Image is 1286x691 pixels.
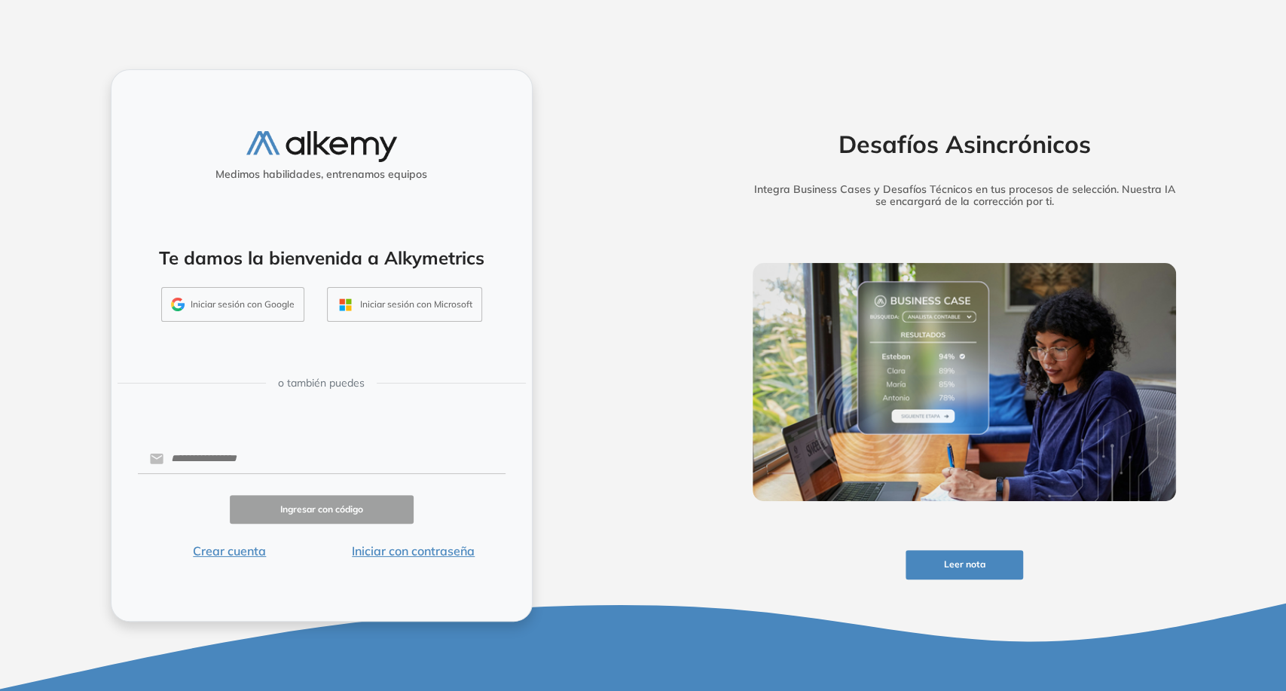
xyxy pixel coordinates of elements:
[171,298,185,311] img: GMAIL_ICON
[138,542,322,560] button: Crear cuenta
[753,263,1176,501] img: img-more-info
[327,287,482,322] button: Iniciar sesión con Microsoft
[1015,516,1286,691] iframe: Chat Widget
[131,247,512,269] h4: Te damos la bienvenida a Alkymetrics
[322,542,506,560] button: Iniciar con contraseña
[337,296,354,313] img: OUTLOOK_ICON
[729,130,1199,158] h2: Desafíos Asincrónicos
[161,287,304,322] button: Iniciar sesión con Google
[230,495,414,524] button: Ingresar con código
[278,375,365,391] span: o también puedes
[729,183,1199,209] h5: Integra Business Cases y Desafíos Técnicos en tus procesos de selección. Nuestra IA se encargará ...
[118,168,526,181] h5: Medimos habilidades, entrenamos equipos
[906,550,1023,579] button: Leer nota
[246,131,397,162] img: logo-alkemy
[1015,516,1286,691] div: Widget de chat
